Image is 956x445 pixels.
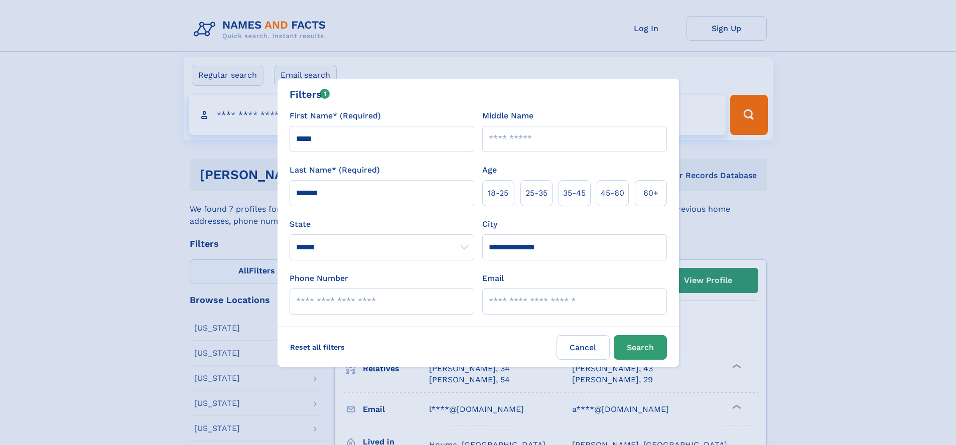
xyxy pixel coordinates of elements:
[488,187,508,199] span: 18‑25
[290,110,381,122] label: First Name* (Required)
[482,110,533,122] label: Middle Name
[284,335,351,359] label: Reset all filters
[482,218,497,230] label: City
[563,187,586,199] span: 35‑45
[290,272,348,284] label: Phone Number
[290,164,380,176] label: Last Name* (Required)
[614,335,667,360] button: Search
[290,87,330,102] div: Filters
[482,272,504,284] label: Email
[601,187,624,199] span: 45‑60
[643,187,658,199] span: 60+
[290,218,474,230] label: State
[482,164,497,176] label: Age
[525,187,548,199] span: 25‑35
[557,335,610,360] label: Cancel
